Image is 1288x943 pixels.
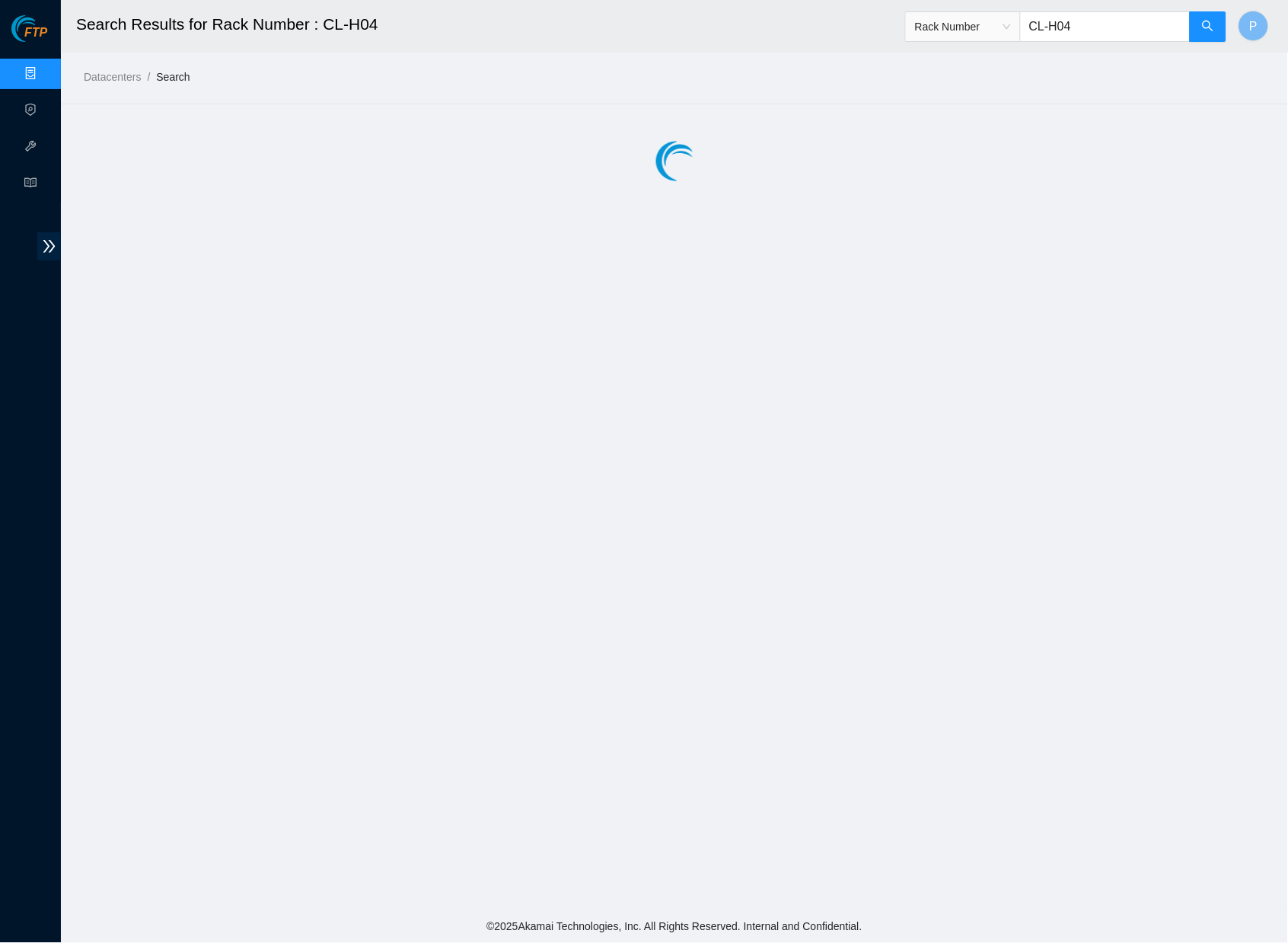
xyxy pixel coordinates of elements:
[37,232,61,261] span: double-right
[11,27,47,47] a: Akamai TechnologiesFTP
[1190,11,1226,42] button: search
[147,71,150,83] span: /
[1202,20,1214,34] span: search
[1020,11,1191,42] input: Enter text here...
[24,26,47,40] span: FTP
[11,15,77,42] img: Akamai Technologies
[61,911,1288,943] footer: © 2025 Akamai Technologies, Inc. All Rights Reserved. Internal and Confidential.
[1250,17,1258,36] span: P
[84,71,141,83] a: Datacenters
[1239,11,1269,41] button: P
[915,15,1011,38] span: Rack Number
[156,71,190,83] a: Search
[24,170,37,200] span: read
